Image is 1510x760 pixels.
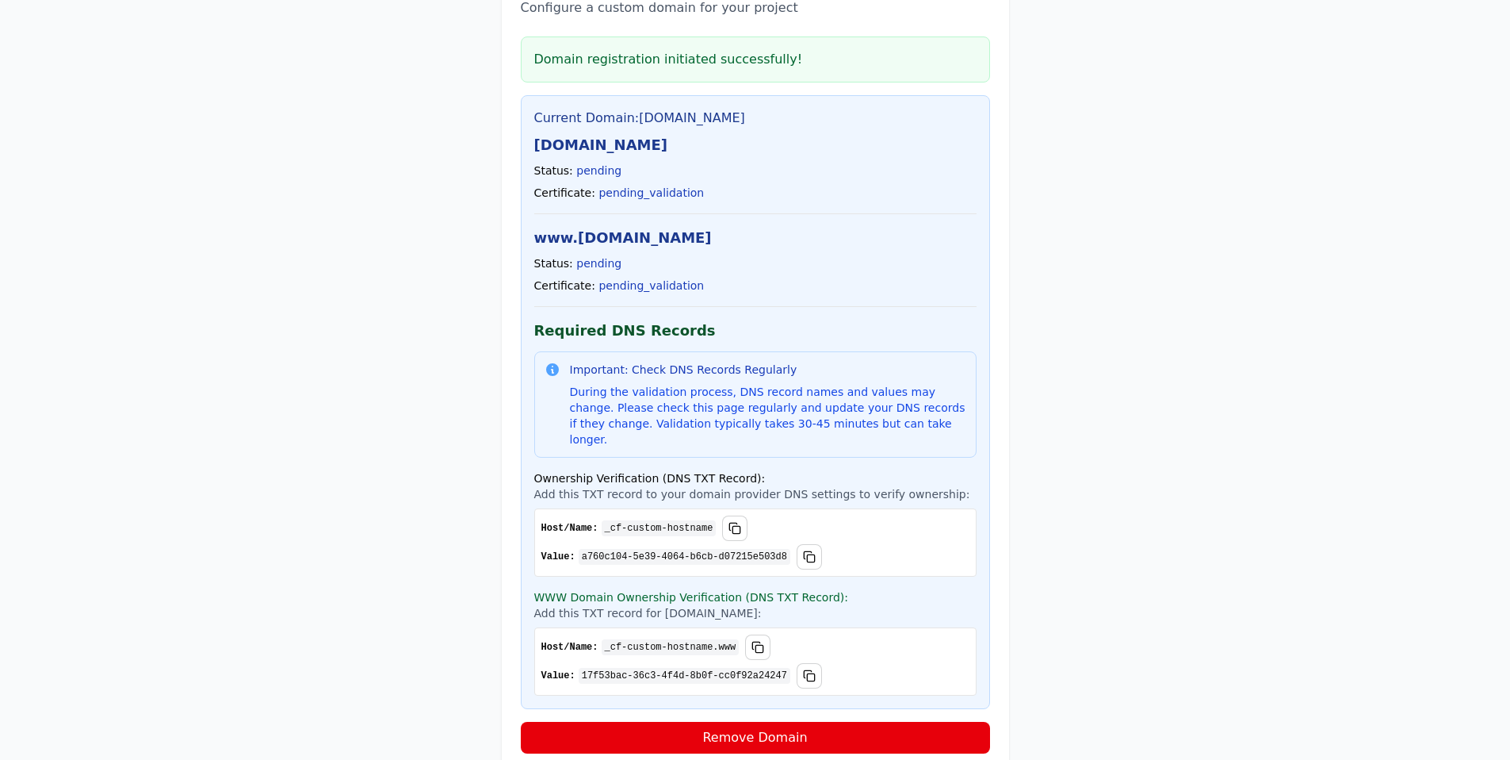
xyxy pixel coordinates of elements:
p: Add this TXT record to your domain provider DNS settings to verify ownership: [534,486,977,502]
p: Domain registration initiated successfully! [534,50,977,69]
span: _cf-custom-hostname.www [602,639,740,655]
span: Host/Name: [541,641,598,654]
p: Add this TXT record for [DOMAIN_NAME] : [534,605,977,621]
h4: Required DNS Records [534,320,977,342]
span: Certificate: [534,186,595,199]
span: Certificate: [534,279,595,292]
span: pending [576,257,621,270]
span: _cf-custom-hostname [602,520,717,536]
p: During the validation process, DNS record names and values may change. Please check this page reg... [570,384,966,447]
span: pending [576,164,621,177]
button: Copy to clipboard [797,544,822,570]
button: Copy to clipboard [722,516,747,541]
h3: Current Domain: [DOMAIN_NAME] [534,109,977,128]
h3: Important: Check DNS Records Regularly [570,362,966,378]
span: Status: [534,164,573,177]
button: Remove Domain [521,722,990,754]
span: Host/Name: [541,522,598,535]
button: Copy to clipboard [745,635,770,660]
span: Status: [534,257,573,270]
span: Value: [541,670,575,682]
button: Copy to clipboard [797,663,822,689]
span: pending_validation [598,279,704,292]
span: Value: [541,551,575,563]
span: Ownership Verification (DNS TXT Record): [534,472,766,485]
span: a760c104-5e39-4064-b6cb-d07215e503d8 [579,549,790,565]
h4: [DOMAIN_NAME] [534,134,977,156]
span: 17f53bac-36c3-4f4d-8b0f-cc0f92a24247 [579,668,790,684]
span: pending_validation [598,186,704,199]
h4: www. [DOMAIN_NAME] [534,227,977,249]
span: WWW Domain Ownership Verification (DNS TXT Record): [534,591,848,604]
